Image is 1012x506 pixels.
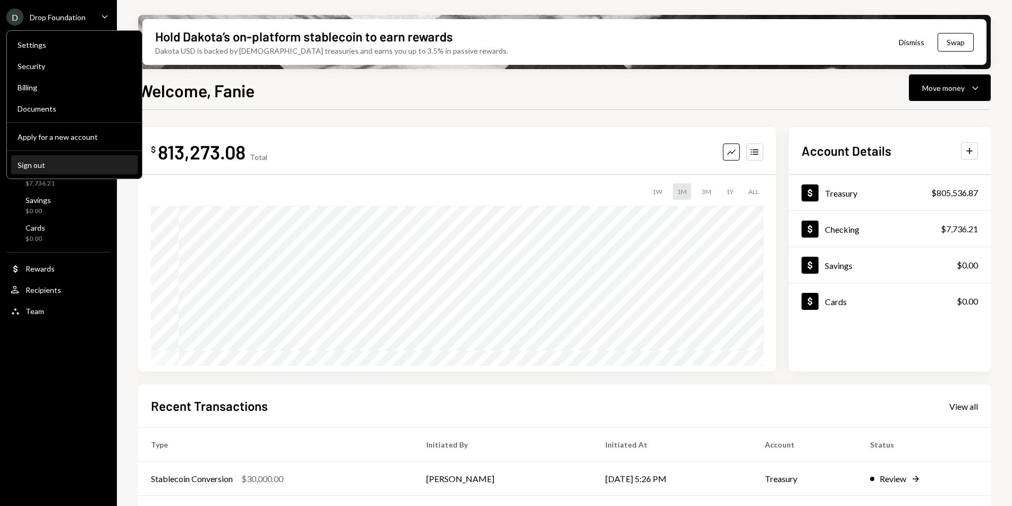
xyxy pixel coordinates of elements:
div: Billing [18,83,131,92]
div: $0.00 [26,207,51,216]
a: Cards$0.00 [789,283,991,319]
div: $0.00 [957,259,978,272]
div: $805,536.87 [931,187,978,199]
div: Savings [825,260,853,271]
a: Checking$7,736.21 [789,211,991,247]
div: Apply for a new account [18,132,131,141]
h2: Account Details [802,142,891,159]
a: Billing [11,78,138,97]
div: $7,736.21 [26,179,57,188]
div: 1M [673,183,691,200]
div: $30,000.00 [241,473,283,485]
div: Cards [825,297,847,307]
button: Sign out [11,156,138,175]
a: Savings$0.00 [789,247,991,283]
div: Security [18,62,131,71]
th: Type [138,428,414,462]
a: Documents [11,99,138,118]
div: Recipients [26,285,61,294]
div: Review [880,473,906,485]
a: Security [11,56,138,75]
th: Initiated At [593,428,752,462]
div: Cards [26,223,45,232]
a: Settings [11,35,138,54]
a: Rewards [6,259,111,278]
div: Move money [922,82,965,94]
th: Status [857,428,991,462]
div: 813,273.08 [158,140,246,164]
div: ALL [744,183,763,200]
td: Treasury [752,462,857,496]
div: View all [949,401,978,412]
div: $7,736.21 [941,223,978,235]
td: [DATE] 5:26 PM [593,462,752,496]
td: [PERSON_NAME] [414,462,593,496]
th: Initiated By [414,428,593,462]
div: Documents [18,104,131,113]
div: Sign out [18,161,131,170]
th: Account [752,428,857,462]
a: Recipients [6,280,111,299]
button: Swap [938,33,974,52]
button: Apply for a new account [11,128,138,147]
div: $ [151,144,156,155]
div: 1W [648,183,667,200]
div: $0.00 [957,295,978,308]
div: Drop Foundation [30,13,86,22]
div: Team [26,307,44,316]
button: Dismiss [885,30,938,55]
a: Treasury$805,536.87 [789,175,991,210]
div: D [6,9,23,26]
a: View all [949,400,978,412]
div: Dakota USD is backed by [DEMOGRAPHIC_DATA] treasuries and earns you up to 3.5% in passive rewards. [155,45,508,56]
h1: Welcome, Fanie [138,80,255,101]
a: Cards$0.00 [6,220,111,246]
h2: Recent Transactions [151,397,268,415]
div: 1Y [722,183,738,200]
div: Hold Dakota’s on-platform stablecoin to earn rewards [155,28,453,45]
div: Rewards [26,264,55,273]
div: Checking [825,224,859,234]
button: Move money [909,74,991,101]
div: $0.00 [26,234,45,243]
a: Savings$0.00 [6,192,111,218]
div: Total [250,153,267,162]
div: 3M [697,183,715,200]
a: Team [6,301,111,321]
div: Stablecoin Conversion [151,473,233,485]
div: Settings [18,40,131,49]
div: Savings [26,196,51,205]
div: Treasury [825,188,857,198]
